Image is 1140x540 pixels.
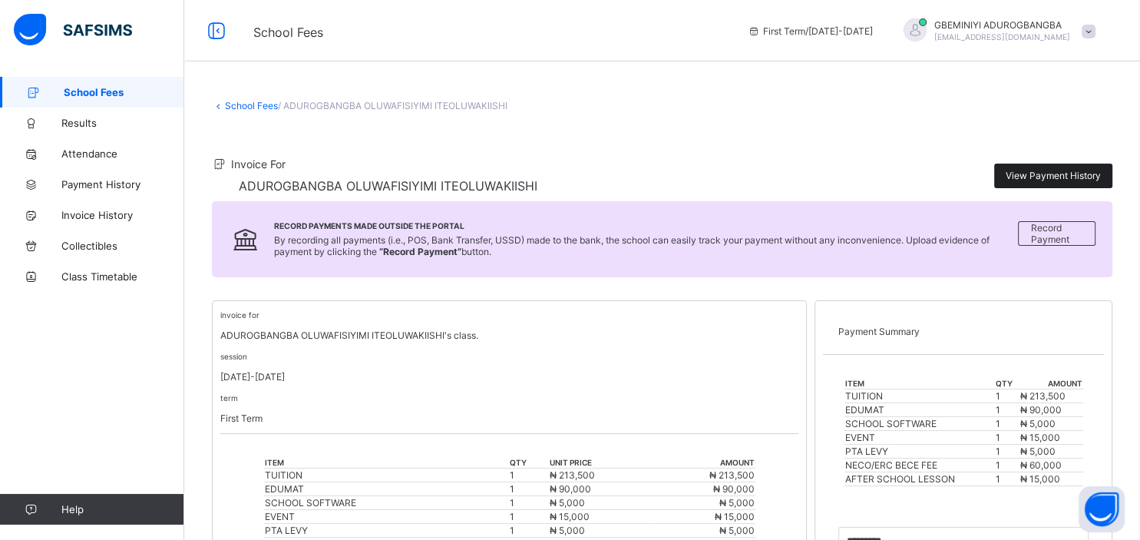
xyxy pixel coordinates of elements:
[995,389,1019,403] td: 1
[1019,378,1082,389] th: amount
[220,412,798,424] p: First Term
[844,417,995,431] td: SCHOOL SOFTWARE
[995,431,1019,445] td: 1
[61,178,184,190] span: Payment History
[264,457,509,469] th: item
[61,503,183,515] span: Help
[995,417,1019,431] td: 1
[934,19,1070,31] span: GBEMINIYI ADUROGBANGBA
[61,147,184,160] span: Attendance
[265,469,508,481] div: TUITION
[715,511,755,522] span: ₦ 15,000
[265,511,508,522] div: EVENT
[934,32,1070,41] span: [EMAIL_ADDRESS][DOMAIN_NAME]
[844,445,995,459] td: PTA LEVY
[64,86,184,98] span: School Fees
[265,497,508,509] div: SCHOOL SOFTWARE
[1020,473,1060,485] span: ₦ 15,000
[220,310,259,320] small: invoice for
[220,352,247,361] small: session
[709,469,755,481] span: ₦ 213,500
[61,117,184,129] span: Results
[995,445,1019,459] td: 1
[719,497,755,509] span: ₦ 5,000
[844,389,995,403] td: TUITION
[1020,418,1056,429] span: ₦ 5,000
[509,510,550,524] td: 1
[274,221,1019,230] span: Record Payments Made Outside the Portal
[61,209,184,221] span: Invoice History
[509,524,550,538] td: 1
[61,270,184,283] span: Class Timetable
[844,431,995,445] td: EVENT
[995,378,1019,389] th: qty
[713,483,755,495] span: ₦ 90,000
[550,525,585,536] span: ₦ 5,000
[379,246,461,257] b: “Record Payment”
[509,482,550,496] td: 1
[653,457,755,469] th: amount
[220,393,238,403] small: term
[278,100,507,111] span: / ADUROGBANGBA OLUWAFISIYIMI ITEOLUWAKIISHI
[14,14,132,46] img: safsims
[61,240,184,252] span: Collectibles
[995,472,1019,486] td: 1
[995,403,1019,417] td: 1
[549,457,652,469] th: unit price
[265,483,508,495] div: EDUMAT
[550,483,591,495] span: ₦ 90,000
[995,459,1019,472] td: 1
[1020,390,1066,402] span: ₦ 213,500
[550,469,595,481] span: ₦ 213,500
[748,25,873,37] span: session/term information
[1030,222,1083,245] span: Record Payment
[509,496,550,510] td: 1
[1020,432,1060,443] span: ₦ 15,000
[1006,170,1101,181] span: View Payment History
[719,525,755,536] span: ₦ 5,000
[844,378,995,389] th: item
[838,326,1089,337] p: Payment Summary
[1020,404,1062,416] span: ₦ 90,000
[509,469,550,482] td: 1
[220,330,798,341] p: ADUROGBANGBA OLUWAFISIYIMI ITEOLUWAKIISHI's class.
[844,459,995,472] td: NECO/ERC BECE FEE
[253,25,323,40] span: School Fees
[225,100,278,111] a: School Fees
[1079,486,1125,532] button: Open asap
[1020,459,1062,471] span: ₦ 60,000
[274,234,990,257] span: By recording all payments (i.e., POS, Bank Transfer, USSD) made to the bank, the school can easil...
[844,472,995,486] td: AFTER SCHOOL LESSON
[220,371,798,383] p: [DATE]-[DATE]
[844,403,995,417] td: EDUMAT
[509,457,550,469] th: qty
[265,525,508,536] div: PTA LEVY
[1020,446,1056,457] span: ₦ 5,000
[888,18,1103,44] div: GBEMINIYIADUROGBANGBA
[550,497,585,509] span: ₦ 5,000
[239,178,537,194] span: ADUROGBANGBA OLUWAFISIYIMI ITEOLUWAKIISHI
[231,157,286,171] span: Invoice For
[550,511,590,522] span: ₦ 15,000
